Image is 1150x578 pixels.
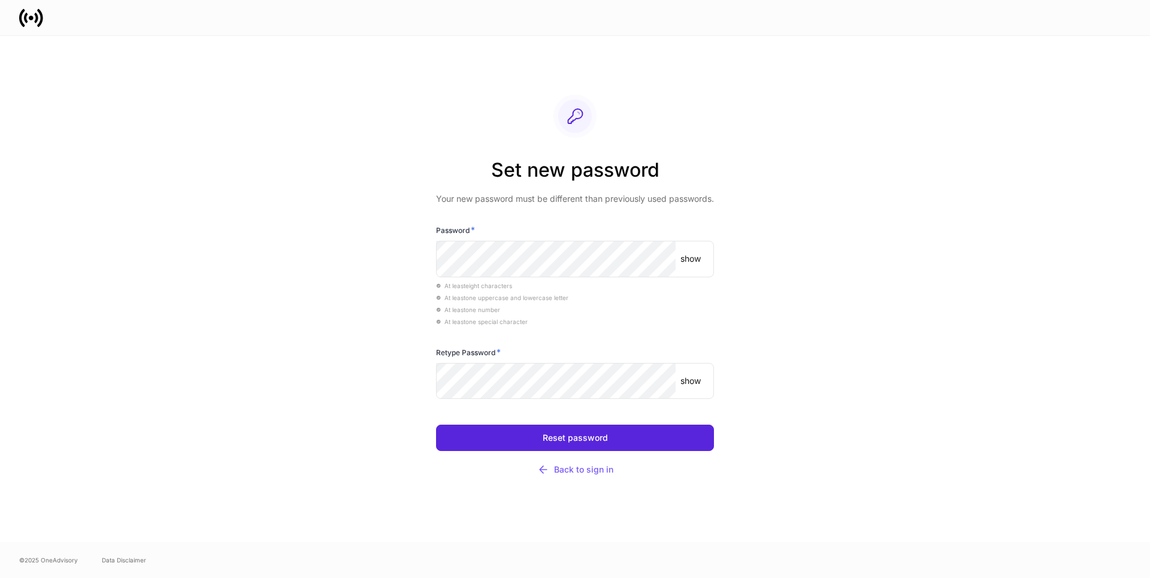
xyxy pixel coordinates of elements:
h6: Password [436,224,475,236]
h2: Set new password [436,157,714,193]
div: Reset password [543,434,608,442]
button: Reset password [436,425,714,451]
span: At least eight characters [436,282,512,289]
span: At least one special character [436,318,528,325]
a: Data Disclaimer [102,555,146,565]
p: show [680,253,701,265]
p: show [680,375,701,387]
button: Back to sign in [436,456,714,483]
span: At least one uppercase and lowercase letter [436,294,568,301]
span: © 2025 OneAdvisory [19,555,78,565]
span: At least one number [436,306,500,313]
p: Your new password must be different than previously used passwords. [436,193,714,205]
div: Back to sign in [537,464,613,476]
h6: Retype Password [436,346,501,358]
